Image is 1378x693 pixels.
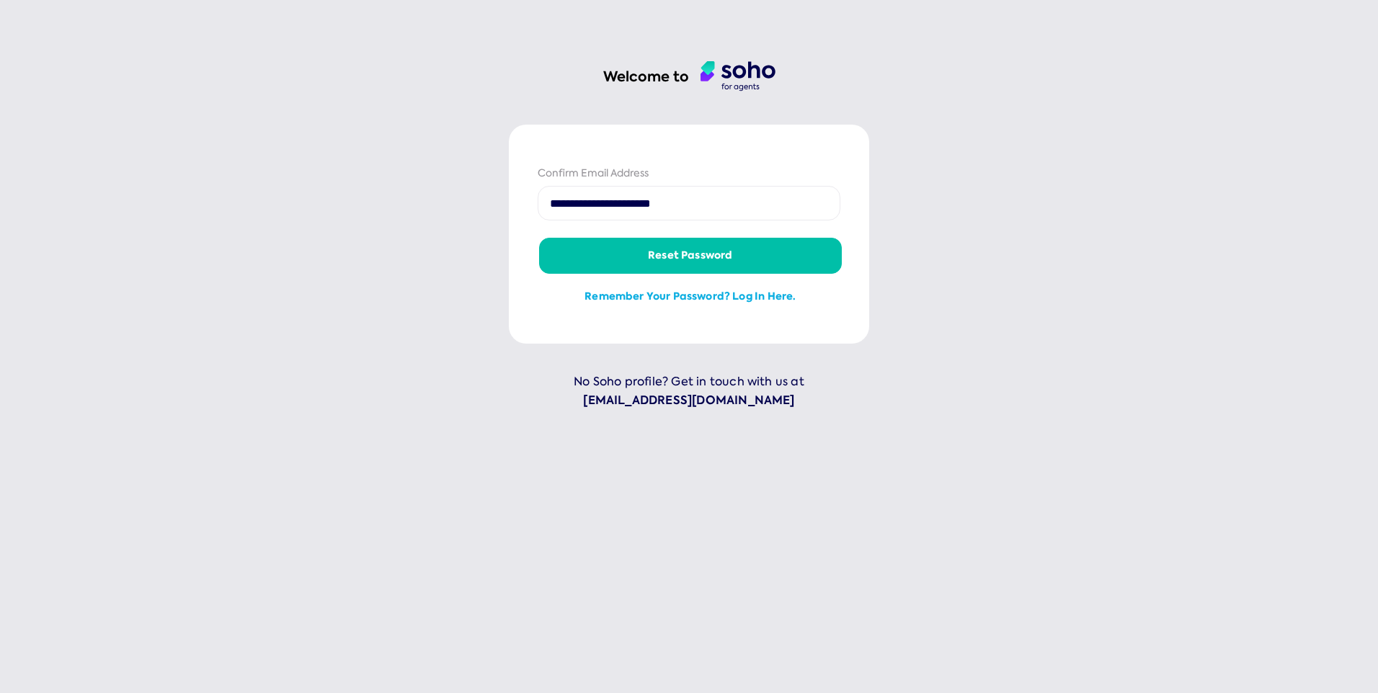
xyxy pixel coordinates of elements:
p: No Soho profile? Get in touch with us at [509,372,869,409]
button: Remember your password? Log in here. [539,280,842,314]
img: agent logo [701,61,775,91]
a: [EMAIL_ADDRESS][DOMAIN_NAME] [509,391,869,410]
button: Reset password [539,238,842,274]
div: Confirm Email Address [538,166,840,181]
h1: Welcome to [603,67,689,86]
